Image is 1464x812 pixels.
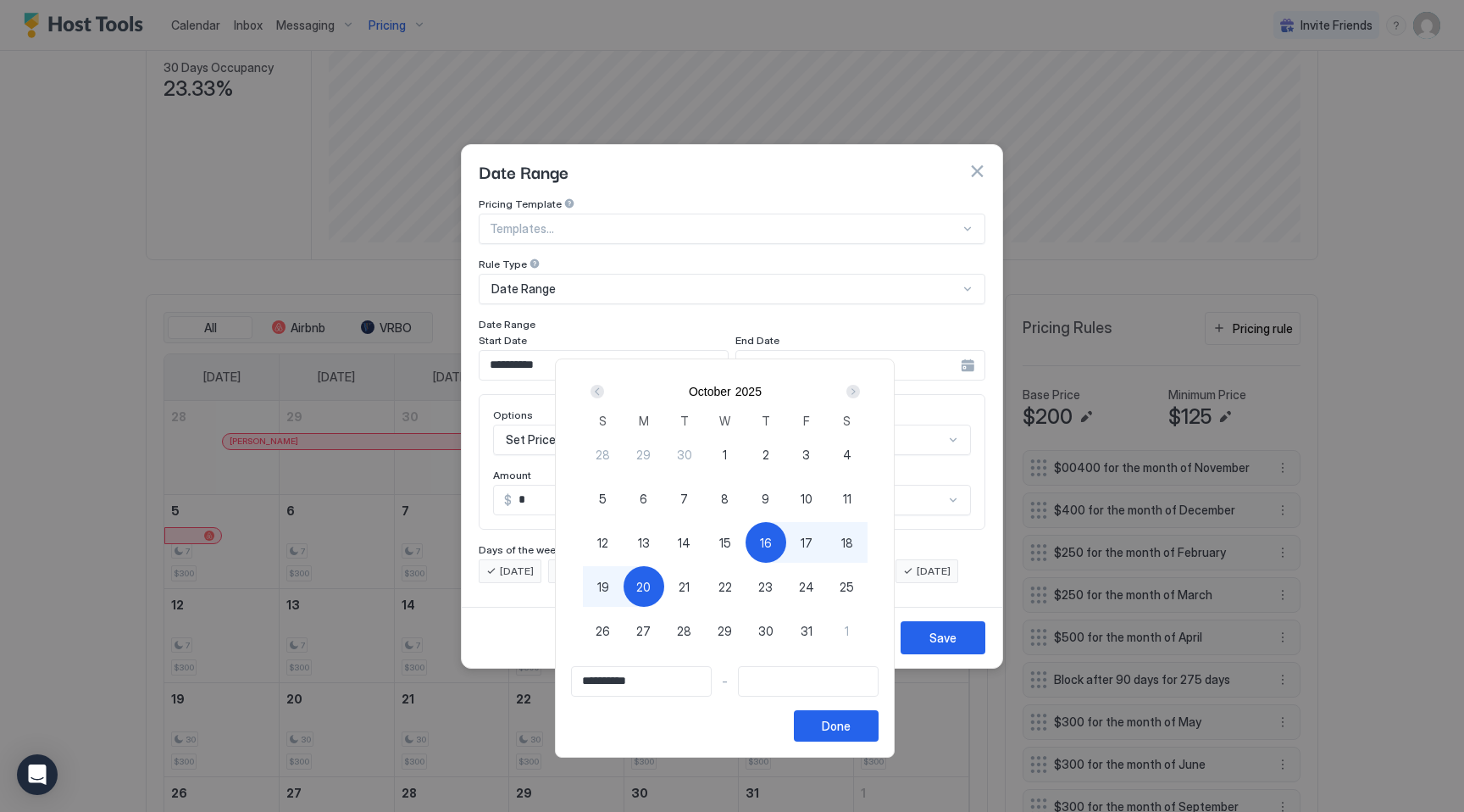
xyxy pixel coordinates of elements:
span: 21 [679,578,690,596]
span: 25 [840,578,854,596]
button: 9 [746,478,786,519]
button: 5 [583,478,624,519]
button: 28 [664,610,705,651]
button: 13 [624,522,664,563]
button: 11 [827,478,868,519]
button: 27 [624,610,664,651]
span: 17 [801,534,812,552]
span: 6 [640,490,647,508]
button: Next [840,381,863,402]
span: 30 [758,622,774,640]
button: 20 [624,566,664,607]
input: Input Field [739,667,878,696]
span: 28 [677,622,691,640]
button: 17 [786,522,827,563]
span: 30 [677,446,692,464]
span: 29 [636,446,651,464]
span: T [680,412,689,430]
button: 2025 [735,385,762,398]
span: 11 [843,490,851,508]
button: 21 [664,566,705,607]
span: - [722,674,728,689]
span: 1 [723,446,727,464]
span: 14 [678,534,690,552]
span: 12 [597,534,608,552]
span: 26 [596,622,610,640]
button: 6 [624,478,664,519]
span: 4 [843,446,851,464]
span: 29 [718,622,732,640]
span: F [803,412,810,430]
button: 14 [664,522,705,563]
button: 25 [827,566,868,607]
button: 30 [664,434,705,475]
button: 10 [786,478,827,519]
button: 15 [705,522,746,563]
span: W [719,412,730,430]
span: 2 [762,446,769,464]
button: 31 [786,610,827,651]
span: M [639,412,649,430]
button: 8 [705,478,746,519]
span: 24 [799,578,814,596]
button: 23 [746,566,786,607]
span: 8 [721,490,729,508]
button: 16 [746,522,786,563]
span: 28 [596,446,610,464]
span: T [762,412,770,430]
span: 7 [680,490,688,508]
span: 1 [845,622,849,640]
button: Prev [587,381,610,402]
button: 29 [624,434,664,475]
input: Input Field [572,667,711,696]
span: 3 [802,446,810,464]
span: 10 [801,490,812,508]
div: Open Intercom Messenger [17,754,58,795]
button: October [689,385,731,398]
span: 13 [638,534,650,552]
span: 18 [841,534,853,552]
span: 31 [801,622,812,640]
button: 7 [664,478,705,519]
button: 24 [786,566,827,607]
span: 22 [718,578,732,596]
button: 1 [705,434,746,475]
button: 28 [583,434,624,475]
span: 15 [719,534,731,552]
button: 19 [583,566,624,607]
button: 2 [746,434,786,475]
button: 3 [786,434,827,475]
span: S [843,412,851,430]
button: 29 [705,610,746,651]
span: 20 [636,578,651,596]
span: 5 [599,490,607,508]
button: 12 [583,522,624,563]
span: 16 [760,534,772,552]
button: 4 [827,434,868,475]
span: S [599,412,607,430]
span: 23 [758,578,773,596]
span: 19 [597,578,609,596]
button: 26 [583,610,624,651]
button: 18 [827,522,868,563]
div: Done [822,717,851,735]
button: 1 [827,610,868,651]
button: Done [794,710,879,742]
span: 9 [762,490,769,508]
button: 30 [746,610,786,651]
button: 22 [705,566,746,607]
span: 27 [636,622,651,640]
